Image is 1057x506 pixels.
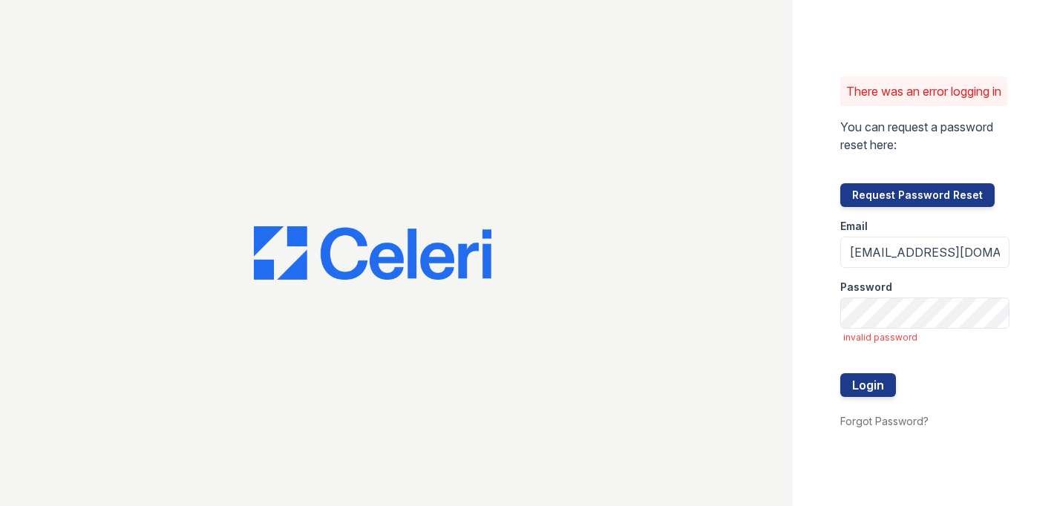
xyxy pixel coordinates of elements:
button: Login [840,373,896,397]
label: Email [840,219,868,234]
p: You can request a password reset here: [840,118,1009,154]
img: CE_Logo_Blue-a8612792a0a2168367f1c8372b55b34899dd931a85d93a1a3d3e32e68fde9ad4.png [254,226,491,280]
label: Password [840,280,892,295]
span: invalid password [843,332,1009,344]
a: Forgot Password? [840,415,929,427]
p: There was an error logging in [846,82,1001,100]
button: Request Password Reset [840,183,995,207]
